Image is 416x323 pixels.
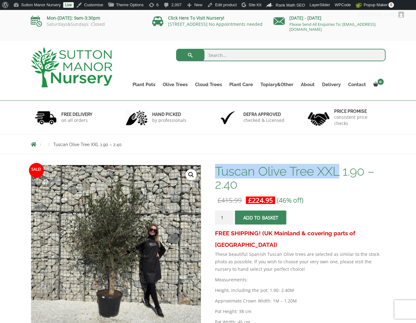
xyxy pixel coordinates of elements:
span: £ [248,196,252,205]
img: 4.jpg [308,108,330,127]
a: About [297,80,318,89]
span: Tuscan Olive Tree XXL 1.90 – 2.40 [53,142,122,147]
a: [STREET_ADDRESS] No Appointments needed [168,21,263,27]
bdi: 224.95 [248,196,273,205]
a: Hi, [356,10,406,20]
a: 0 [370,80,386,89]
h6: FREE DELIVERY [61,112,92,117]
a: Cloud Trees [191,80,226,89]
a: Please Send All Enquiries To: [EMAIL_ADDRESS][DOMAIN_NAME] [289,21,376,32]
a: Contact [344,80,370,89]
bdi: 415.99 [217,196,242,205]
p: Height, including the pot: 1.90- 2.40M [215,287,385,294]
span: [PERSON_NAME] [363,12,396,17]
a: Delivery [318,80,344,89]
a: Olive Trees [159,80,191,89]
img: 2.jpg [126,110,147,126]
p: by professionals [152,117,186,123]
p: [DATE] - [DATE] [273,14,386,22]
input: Search... [176,49,386,61]
img: 3.jpg [217,110,239,126]
span: Sale! [29,163,44,178]
p: Saturdays&Sundays: Closed [31,22,143,27]
input: Product quantity [215,210,234,224]
p: Mon-[DATE]: 9am-3:30pm [31,14,143,22]
img: logo [31,47,112,87]
p: consistent price checks [334,114,381,127]
p: on all orders [61,117,92,123]
nav: Breadcrumbs [31,142,386,147]
a: Plant Care [226,80,257,89]
span: Rank Math SEO [276,3,305,7]
button: Add to basket [235,210,286,224]
h6: Price promise [334,108,381,114]
span: £ [217,196,221,205]
a: Live [63,2,74,8]
p: checked & Licensed [243,117,284,123]
p: Pot Height: 38 cm [215,308,385,315]
p: Measurements: [215,276,385,284]
span: 0 [377,79,384,85]
span: Site Kit [249,2,261,7]
p: Approximate Crown Width: 1M – 1.20M [215,297,385,305]
p: These beautiful Spanish Tuscan Olive trees are selected as similar to the stock photo as possible... [215,251,385,273]
a: Click Here To Visit Nursery! [168,15,224,21]
a: View full-screen image gallery [185,169,197,180]
h6: Defra approved [243,112,284,117]
span: (46% off) [277,196,303,205]
img: 1.jpg [35,110,57,126]
span: 0 [388,2,394,8]
h1: Tuscan Olive Tree XXL 1.90 – 2.40 [215,165,385,191]
h6: hand picked [152,112,186,117]
a: Plant Pots [129,80,159,89]
h3: FREE SHIPPING! (UK Mainland & covering parts of [GEOGRAPHIC_DATA]) [215,228,385,251]
a: Topiary&Other [257,80,297,89]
